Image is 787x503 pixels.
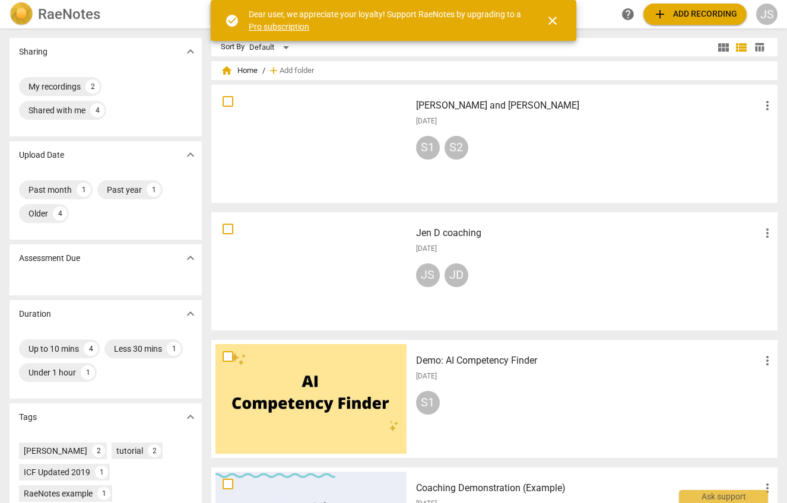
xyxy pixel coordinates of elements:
div: [PERSON_NAME] [24,445,87,457]
p: Assessment Due [19,252,80,265]
span: [DATE] [416,244,437,254]
div: Default [249,38,293,57]
span: add [268,65,280,77]
div: Under 1 hour [28,367,76,378]
h3: Demo: AI Competency Finder [416,354,761,368]
span: / [262,66,265,75]
span: more_vert [760,481,775,495]
a: [PERSON_NAME] and [PERSON_NAME][DATE]S1S2 [215,89,774,199]
div: 4 [53,206,67,221]
span: add [653,7,667,21]
p: Duration [19,308,51,320]
a: Demo: AI Competency Finder[DATE]S1 [215,344,774,454]
span: Add folder [280,66,314,75]
div: Dear user, we appreciate your loyalty! Support RaeNotes by upgrading to a [249,8,524,33]
div: 1 [81,365,95,380]
a: Pro subscription [249,22,309,31]
span: expand_more [183,44,198,59]
div: Up to 10 mins [28,343,79,355]
button: Upload [643,4,747,25]
div: Past month [28,184,72,196]
span: close [545,14,560,28]
span: view_module [716,40,731,55]
p: Tags [19,411,37,424]
div: JD [445,263,468,287]
h3: Coaching Demonstration (Example) [416,481,761,495]
h3: Jen and Sara [416,98,761,113]
span: Add recording [653,7,737,21]
button: Show more [182,249,199,267]
h3: Jen D coaching [416,226,761,240]
button: Show more [182,43,199,61]
span: more_vert [760,354,775,368]
span: view_list [734,40,748,55]
a: Help [617,4,639,25]
div: 2 [92,444,105,457]
a: Jen D coaching[DATE]JSJD [215,217,774,326]
div: 2 [148,444,161,457]
div: My recordings [28,81,81,93]
span: expand_more [183,251,198,265]
div: Shared with me [28,104,85,116]
span: [DATE] [416,116,437,126]
button: Tile view [715,39,732,56]
button: Show more [182,408,199,426]
button: Close [538,7,567,35]
div: 1 [147,183,161,197]
div: tutorial [116,445,143,457]
div: ICF Updated 2019 [24,466,90,478]
div: 1 [97,487,110,500]
button: Table view [750,39,768,56]
span: [DATE] [416,371,437,381]
button: Show more [182,305,199,323]
button: JS [756,4,778,25]
div: S1 [416,391,440,415]
span: check_circle [225,14,239,28]
div: 1 [167,342,181,356]
span: table_chart [754,42,765,53]
div: Older [28,208,48,219]
button: List view [732,39,750,56]
span: more_vert [760,98,775,113]
div: S1 [416,136,440,160]
h2: RaeNotes [38,6,100,23]
div: 1 [77,183,91,197]
div: Sort By [221,43,245,52]
p: Sharing [19,46,47,58]
div: JS [416,263,440,287]
span: more_vert [760,226,775,240]
span: home [221,65,233,77]
a: LogoRaeNotes [9,2,199,26]
span: expand_more [183,148,198,162]
div: S2 [445,136,468,160]
div: Past year [107,184,142,196]
div: 2 [85,79,100,94]
img: Logo [9,2,33,26]
span: expand_more [183,307,198,321]
button: Show more [182,146,199,164]
span: help [621,7,635,21]
span: expand_more [183,410,198,424]
div: Ask support [679,490,768,503]
p: Upload Date [19,149,64,161]
div: 4 [84,342,98,356]
span: Home [221,65,258,77]
div: RaeNotes example [24,488,93,499]
div: Less 30 mins [114,343,162,355]
div: 1 [95,466,108,479]
div: 4 [90,103,104,117]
